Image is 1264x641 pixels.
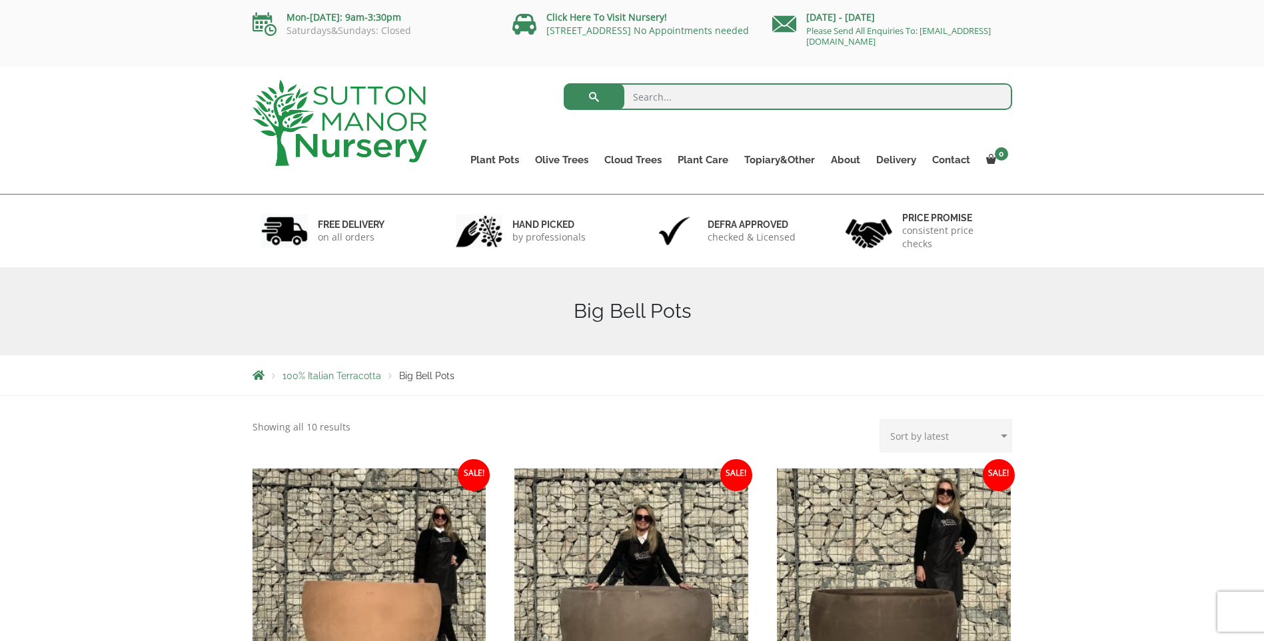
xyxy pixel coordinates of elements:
[880,419,1012,452] select: Shop order
[318,219,384,231] h6: FREE DELIVERY
[512,231,586,244] p: by professionals
[596,151,670,169] a: Cloud Trees
[253,419,350,435] p: Showing all 10 results
[902,212,1003,224] h6: Price promise
[978,151,1012,169] a: 0
[253,80,427,166] img: logo
[462,151,527,169] a: Plant Pots
[823,151,868,169] a: About
[708,231,796,244] p: checked & Licensed
[261,214,308,248] img: 1.jpg
[736,151,823,169] a: Topiary&Other
[924,151,978,169] a: Contact
[458,459,490,491] span: Sale!
[651,214,698,248] img: 3.jpg
[806,25,991,47] a: Please Send All Enquiries To: [EMAIL_ADDRESS][DOMAIN_NAME]
[456,214,502,248] img: 2.jpg
[564,83,1012,110] input: Search...
[253,9,492,25] p: Mon-[DATE]: 9am-3:30pm
[708,219,796,231] h6: Defra approved
[995,147,1008,161] span: 0
[670,151,736,169] a: Plant Care
[772,9,1012,25] p: [DATE] - [DATE]
[720,459,752,491] span: Sale!
[283,370,381,381] a: 100% Italian Terracotta
[902,224,1003,251] p: consistent price checks
[983,459,1015,491] span: Sale!
[399,370,454,381] span: Big Bell Pots
[527,151,596,169] a: Olive Trees
[253,370,1012,380] nav: Breadcrumbs
[253,299,1012,323] h1: Big Bell Pots
[512,219,586,231] h6: hand picked
[546,24,749,37] a: [STREET_ADDRESS] No Appointments needed
[546,11,667,23] a: Click Here To Visit Nursery!
[868,151,924,169] a: Delivery
[846,211,892,251] img: 4.jpg
[253,25,492,36] p: Saturdays&Sundays: Closed
[318,231,384,244] p: on all orders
